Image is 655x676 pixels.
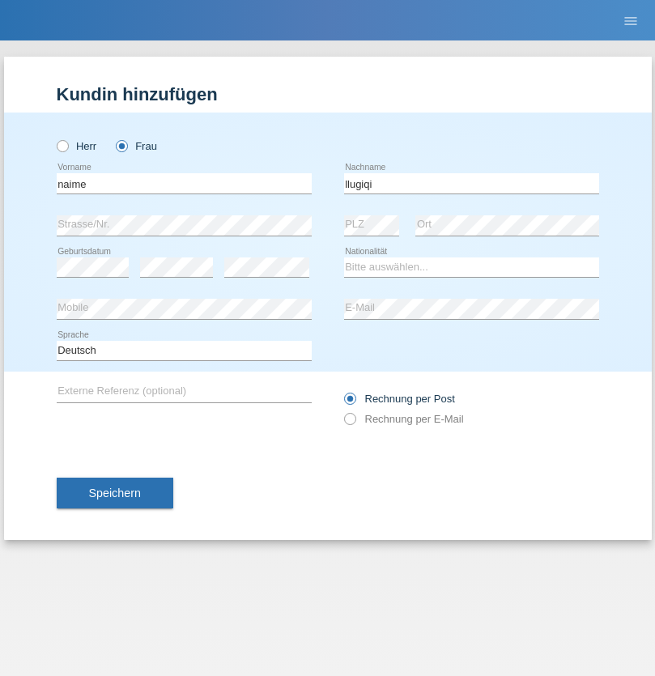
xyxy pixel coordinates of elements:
label: Frau [116,140,157,152]
label: Herr [57,140,97,152]
button: Speichern [57,478,173,508]
label: Rechnung per Post [344,393,455,405]
input: Herr [57,140,67,151]
i: menu [623,13,639,29]
span: Speichern [89,487,141,500]
h1: Kundin hinzufügen [57,84,599,104]
a: menu [615,15,647,25]
input: Rechnung per E-Mail [344,413,355,433]
input: Frau [116,140,126,151]
label: Rechnung per E-Mail [344,413,464,425]
input: Rechnung per Post [344,393,355,413]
